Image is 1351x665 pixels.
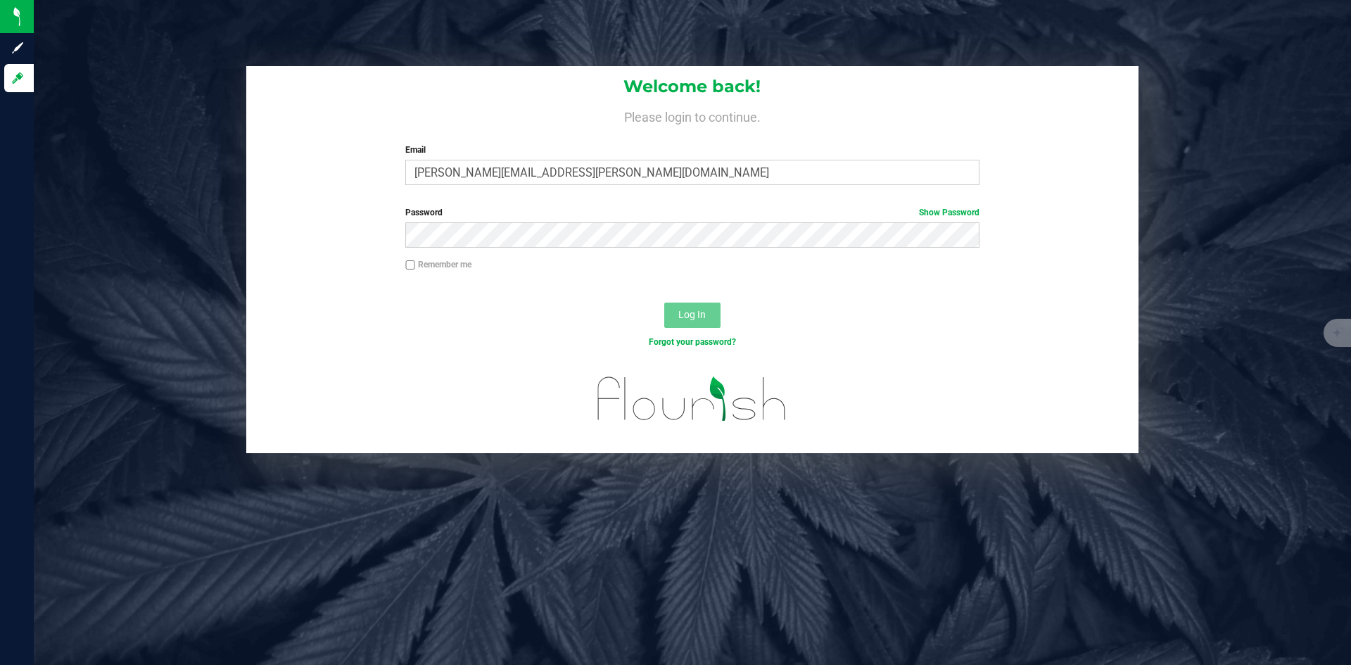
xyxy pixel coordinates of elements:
[919,208,979,217] a: Show Password
[678,309,706,320] span: Log In
[11,41,25,55] inline-svg: Sign up
[664,303,721,328] button: Log In
[246,77,1138,96] h1: Welcome back!
[405,260,415,270] input: Remember me
[649,337,736,347] a: Forgot your password?
[581,363,804,435] img: flourish_logo.svg
[246,107,1138,124] h4: Please login to continue.
[405,144,979,156] label: Email
[405,208,443,217] span: Password
[11,71,25,85] inline-svg: Log in
[405,258,471,271] label: Remember me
